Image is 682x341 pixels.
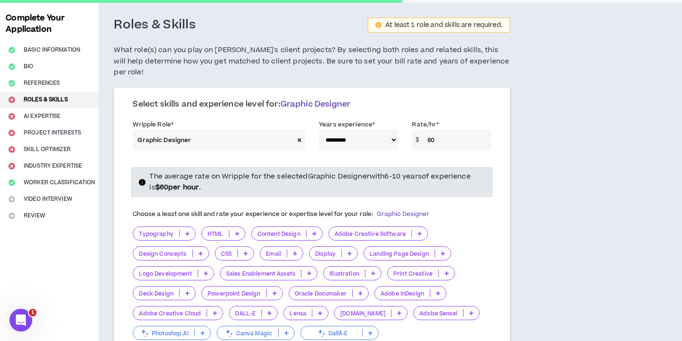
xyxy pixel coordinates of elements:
p: Deck Design [133,290,179,297]
p: Powerpoint Design [202,290,266,297]
div: At least 1 role and skills are required. [385,22,502,28]
iframe: Intercom live chat [9,309,32,332]
input: Ex. $75 [423,130,491,150]
h5: What role(s) can you play on [PERSON_NAME]'s client projects? By selecting both roles and related... [114,45,509,78]
span: info-circle [139,179,145,186]
p: Logo Development [133,270,197,277]
p: Adobe Creative Cloud [133,310,207,317]
p: Canva Magic [217,330,278,337]
p: Typography [133,230,179,237]
label: Years experience [319,117,375,132]
span: Graphic Designer [377,210,429,218]
p: DALL-E [229,310,261,317]
label: Rate/hr [412,117,439,132]
span: Graphic Designer [281,99,351,110]
p: Email [260,250,287,257]
h3: Roles & Skills [114,17,196,33]
p: Landing Page Design [364,250,435,257]
span: The average rate on Wripple for the selected Graphic Designer with 6-10 years of experience is . [149,171,470,192]
strong: $ 60 per hour [155,182,200,192]
p: Design Concepts [133,250,192,257]
p: Illustration [324,270,365,277]
span: Select skills and experience level for: [133,99,350,110]
span: Choose a least one skill and rate your experience or expertise level for your role: [133,210,429,218]
p: Sales Enablement Assets [220,270,301,277]
p: Lensa [284,310,312,317]
p: [DOMAIN_NAME] [335,310,391,317]
p: DallÂ·E [301,330,362,337]
span: 1 [29,309,36,316]
p: HTML [202,230,229,237]
h3: Complete Your Application [2,12,97,35]
p: Adobe InDesign [375,290,430,297]
p: Photoshop AI [133,330,194,337]
input: (e.g. User Experience, Visual & UI, Technical PM, etc.) [133,130,294,150]
p: Adobe Sensei [414,310,463,317]
p: Display [309,250,341,257]
p: Oracle Documaker [289,290,352,297]
p: Adobe Creative Software [329,230,411,237]
label: Wripple Role [133,117,173,132]
span: $ [412,130,423,150]
p: Content Design [252,230,306,237]
p: Print Creative [388,270,438,277]
span: exclamation-circle [375,22,382,28]
p: CSS [215,250,237,257]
